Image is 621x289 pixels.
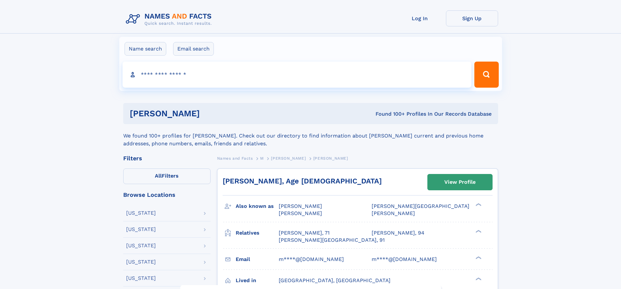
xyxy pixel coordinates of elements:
[126,210,156,216] div: [US_STATE]
[123,124,498,148] div: We found 100+ profiles for [PERSON_NAME]. Check out our directory to find information about [PERS...
[236,201,279,212] h3: Also known as
[236,275,279,286] h3: Lived in
[474,229,482,233] div: ❯
[446,10,498,26] a: Sign Up
[271,154,306,162] a: [PERSON_NAME]
[123,155,211,161] div: Filters
[372,210,415,216] span: [PERSON_NAME]
[279,210,322,216] span: [PERSON_NAME]
[123,192,211,198] div: Browse Locations
[260,154,264,162] a: M
[313,156,348,161] span: [PERSON_NAME]
[223,177,382,185] a: [PERSON_NAME], Age [DEMOGRAPHIC_DATA]
[260,156,264,161] span: M
[428,174,492,190] a: View Profile
[279,229,330,237] a: [PERSON_NAME], 71
[236,227,279,238] h3: Relatives
[126,276,156,281] div: [US_STATE]
[474,255,482,260] div: ❯
[279,277,391,283] span: [GEOGRAPHIC_DATA], [GEOGRAPHIC_DATA]
[126,227,156,232] div: [US_STATE]
[123,10,217,28] img: Logo Names and Facts
[279,203,322,209] span: [PERSON_NAME]
[394,10,446,26] a: Log In
[236,254,279,265] h3: Email
[125,42,166,56] label: Name search
[126,259,156,265] div: [US_STATE]
[155,173,162,179] span: All
[123,62,472,88] input: search input
[372,229,424,237] a: [PERSON_NAME], 94
[217,154,253,162] a: Names and Facts
[279,237,385,244] a: [PERSON_NAME][GEOGRAPHIC_DATA], 91
[173,42,214,56] label: Email search
[288,110,492,118] div: Found 100+ Profiles In Our Records Database
[123,168,211,184] label: Filters
[130,109,288,118] h1: [PERSON_NAME]
[474,62,498,88] button: Search Button
[474,277,482,281] div: ❯
[126,243,156,248] div: [US_STATE]
[444,175,476,190] div: View Profile
[271,156,306,161] span: [PERSON_NAME]
[372,203,469,209] span: [PERSON_NAME][GEOGRAPHIC_DATA]
[474,203,482,207] div: ❯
